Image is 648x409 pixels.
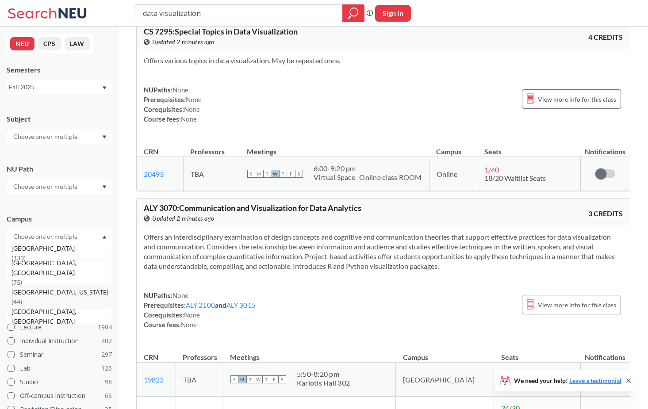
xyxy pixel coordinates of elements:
span: [GEOGRAPHIC_DATA], [GEOGRAPHIC_DATA] [12,258,111,278]
div: NUPaths: Prerequisites: and Corequisites: Course fees: [144,291,256,329]
span: None [181,321,197,329]
svg: Dropdown arrow [102,135,107,139]
span: 18/20 Waitlist Seats [484,174,546,182]
div: Virtual Space- Online class ROOM [314,173,422,182]
a: 19822 [144,375,164,384]
span: 1 / 40 [484,165,499,174]
button: CPS [38,37,61,50]
span: S [230,375,238,383]
th: Notifications [581,344,630,363]
span: CS 7295 : Special Topics in Data Visualization [144,27,298,36]
div: 6:00 - 9:20 pm [314,164,422,173]
span: 126 [101,363,112,373]
th: Campus [396,344,494,363]
label: Studio [8,376,112,388]
th: Professors [183,138,240,157]
a: 20493 [144,170,164,178]
input: Choose one or multiple [9,231,83,242]
th: Notifications [581,138,630,157]
input: Choose one or multiple [9,181,83,192]
th: Meetings [240,138,429,157]
th: Seats [477,138,581,157]
div: NUPaths: Prerequisites: Corequisites: Course fees: [144,85,202,124]
span: 1904 [98,322,112,332]
svg: Dropdown arrow [102,86,107,90]
span: S [295,170,303,178]
th: Professors [176,344,223,363]
div: 5:50 - 8:20 pm [297,370,350,378]
span: None [184,105,200,113]
span: M [255,170,263,178]
span: W [271,170,279,178]
label: Lecture [8,321,112,333]
input: Class, professor, course number, "phrase" [142,6,336,21]
div: CRN [144,147,158,157]
span: W [254,375,262,383]
div: Fall 2025Dropdown arrow [7,80,112,94]
span: [GEOGRAPHIC_DATA], [US_STATE] [12,287,110,297]
span: We need your help! [514,378,621,384]
span: None [181,115,197,123]
span: F [270,375,278,383]
span: None [186,96,202,103]
span: S [247,170,255,178]
div: CRN [144,352,158,362]
span: 66 [105,391,112,401]
span: S [278,375,286,383]
svg: Dropdown arrow [102,185,107,189]
span: 98 [105,377,112,387]
span: 3 CREDITS [588,209,623,218]
label: Seminar [8,349,112,360]
span: 4 CREDITS [588,32,623,42]
a: Leave a testimonial [569,377,621,384]
button: LAW [65,37,90,50]
div: Subject [7,114,112,124]
a: ALY 2100 [186,301,215,309]
span: T [262,375,270,383]
span: None [184,311,200,319]
div: Fall 2025 [9,82,101,92]
span: Updated 2 minutes ago [152,37,215,47]
span: T [263,170,271,178]
label: Off-campus instruction [8,390,112,401]
div: Kariotis Hall 302 [297,378,350,387]
button: Sign In [375,5,411,22]
div: Dropdown arrow [7,179,112,194]
span: View more info for this class [538,94,616,105]
section: Offers an interdisciplinary examination of design concepts and cognitive and communication theori... [144,232,623,271]
span: None [173,86,188,94]
span: ALY 3070 : Communication and Visualization for Data Analytics [144,203,361,213]
span: [GEOGRAPHIC_DATA], [GEOGRAPHIC_DATA] [12,307,111,326]
svg: magnifying glass [348,7,359,19]
span: 302 [101,336,112,346]
button: NEU [10,37,35,50]
span: F [287,170,295,178]
a: ALY 3015 [226,301,256,309]
span: View more info for this class [538,299,616,310]
input: Choose one or multiple [9,131,83,142]
div: Dropdown arrow [7,129,112,144]
span: T [246,375,254,383]
span: ( 44 ) [12,298,22,306]
td: [GEOGRAPHIC_DATA] [396,363,494,397]
div: Dropdown arrow[GEOGRAPHIC_DATA](2066)Online(684)No campus, no room needed(361)[GEOGRAPHIC_DATA], ... [7,229,112,244]
div: magnifying glass [342,4,364,22]
th: Meetings [223,344,395,363]
label: Individual Instruction [8,335,112,347]
th: Seats [494,344,581,363]
section: Offers various topics in data visualization. May be repeated once. [144,56,623,65]
td: TBA [183,157,240,191]
span: 297 [101,350,112,359]
div: NU Path [7,164,112,174]
svg: Dropdown arrow [102,235,107,239]
label: Lab [8,363,112,374]
span: ( 133 ) [12,254,26,262]
td: Online [429,157,477,191]
th: Campus [429,138,477,157]
td: TBA [176,363,223,397]
span: T [279,170,287,178]
span: ( 75 ) [12,279,22,286]
span: Updated 2 minutes ago [152,214,215,223]
span: M [238,375,246,383]
span: None [173,291,188,299]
